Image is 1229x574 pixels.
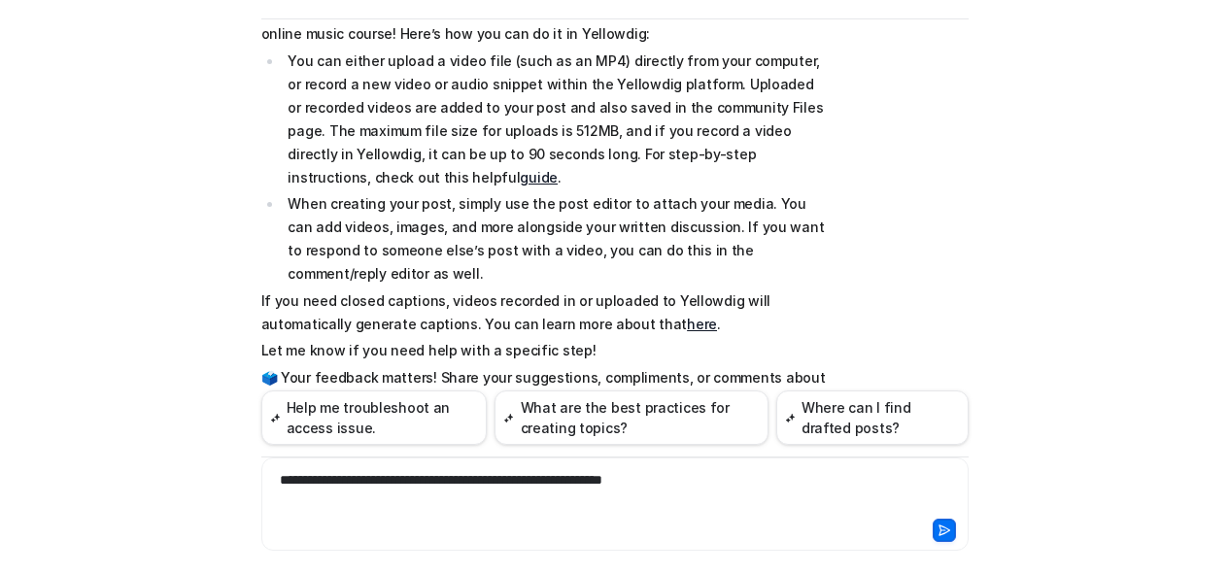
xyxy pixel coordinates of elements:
a: guide [520,169,558,186]
button: Help me troubleshoot an access issue. [261,390,488,445]
button: What are the best practices for creating topics? [495,390,768,445]
button: Where can I find drafted posts? [776,390,969,445]
p: Let me know if you need help with a specific step! [261,339,830,362]
p: If you need closed captions, videos recorded in or uploaded to Yellowdig will automatically gener... [261,289,830,336]
p: When creating your post, simply use the post editor to attach your media. You can add videos, ima... [288,192,829,286]
a: here [687,316,717,332]
p: You can either upload a video file (such as an MP4) directly from your computer, or record a new ... [288,50,829,189]
p: 🗳️ Your feedback matters! Share your suggestions, compliments, or comments about Knowbot here: [261,366,830,413]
